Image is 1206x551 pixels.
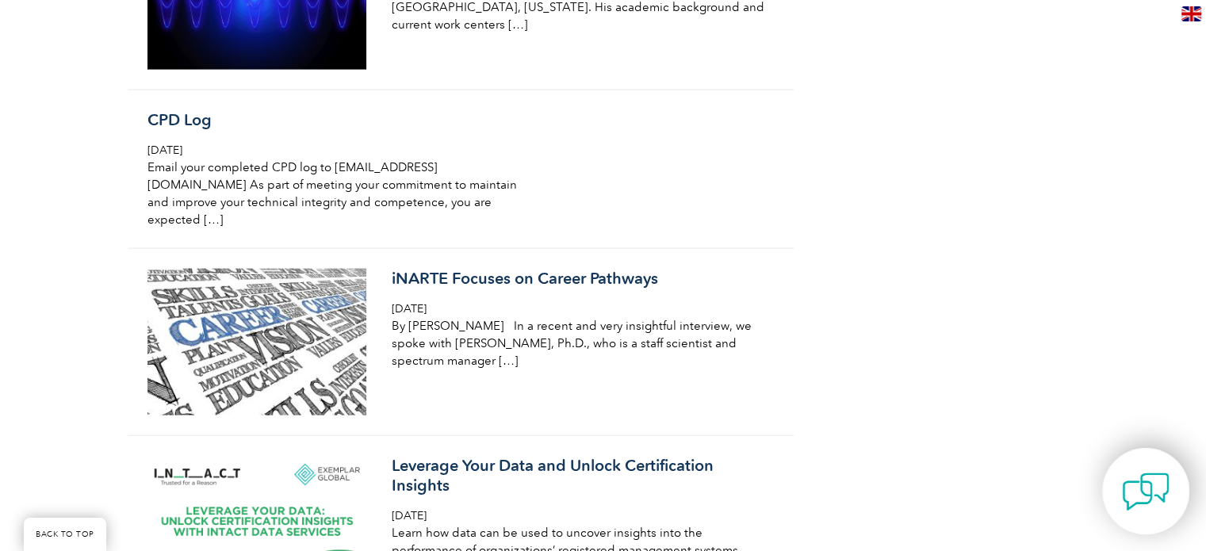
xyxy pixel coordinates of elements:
[392,317,768,369] p: By [PERSON_NAME] In a recent and very insightful interview, we spoke with [PERSON_NAME], Ph.D., w...
[128,249,794,435] a: iNARTE Focuses on Career Pathways [DATE] By [PERSON_NAME] In a recent and very insightful intervi...
[392,456,768,496] h3: Leverage Your Data and Unlock Certification Insights
[392,302,427,316] span: [DATE]
[392,509,427,522] span: [DATE]
[147,143,182,157] span: [DATE]
[392,269,768,289] h3: iNARTE Focuses on Career Pathways
[24,518,106,551] a: BACK TO TOP
[147,110,523,130] h3: CPD Log
[147,159,523,228] p: Email your completed CPD log to [EMAIL_ADDRESS][DOMAIN_NAME] As part of meeting your commitment t...
[1122,468,1170,515] img: contact-chat.png
[128,90,794,249] a: CPD Log [DATE] Email your completed CPD log to [EMAIL_ADDRESS][DOMAIN_NAME] As part of meeting yo...
[1181,6,1201,21] img: en
[147,269,367,415] img: career-3685824_1280-300x200.jpg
